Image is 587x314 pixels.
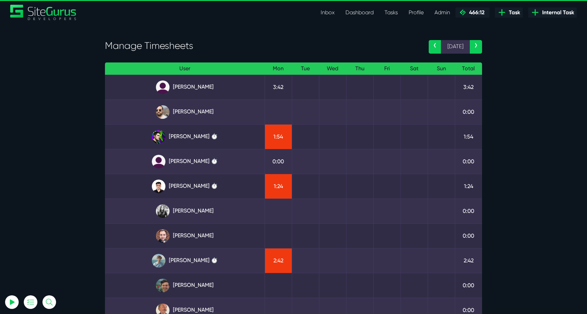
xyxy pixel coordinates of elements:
[292,62,319,75] th: Tue
[152,254,165,267] img: tkl4csrki1nqjgf0pb1z.png
[455,273,482,298] td: 0:00
[265,62,292,75] th: Mon
[10,5,77,20] img: Sitegurus Logo
[495,7,523,18] a: Task
[470,40,482,54] a: ›
[315,6,340,19] a: Inbox
[110,204,259,218] a: [PERSON_NAME]
[105,40,419,52] h3: Manage Timesheets
[156,279,170,292] img: esb8jb8dmrsykbqurfoz.jpg
[110,180,259,193] a: [PERSON_NAME] ⏱️
[156,229,170,243] img: tfogtqcjwjterk6idyiu.jpg
[455,62,482,75] th: Total
[110,80,259,94] a: [PERSON_NAME]
[152,130,165,144] img: rxuxidhawjjb44sgel4e.png
[152,180,165,193] img: xv1kmavyemxtguplm5ir.png
[455,248,482,273] td: 2:42
[429,40,441,54] a: ‹
[455,124,482,149] td: 1:54
[110,279,259,292] a: [PERSON_NAME]
[528,7,577,18] a: Internal Task
[265,174,292,199] td: 1:24
[110,130,259,144] a: [PERSON_NAME] ⏱️
[265,248,292,273] td: 2:42
[441,40,470,54] span: [DATE]
[455,99,482,124] td: 0:00
[373,62,401,75] th: Fri
[455,149,482,174] td: 0:00
[156,80,170,94] img: default_qrqg0b.png
[379,6,403,19] a: Tasks
[506,8,520,17] span: Task
[265,149,292,174] td: 0:00
[455,75,482,99] td: 3:42
[401,62,428,75] th: Sat
[403,6,429,19] a: Profile
[265,75,292,99] td: 3:42
[340,6,379,19] a: Dashboard
[455,223,482,248] td: 0:00
[428,62,455,75] th: Sun
[456,7,490,18] a: 466:12
[156,105,170,119] img: ublsy46zpoyz6muduycb.jpg
[10,5,77,20] a: SiteGurus
[265,124,292,149] td: 1:54
[152,155,165,168] img: default_qrqg0b.png
[110,155,259,168] a: [PERSON_NAME] ⏱️
[319,62,346,75] th: Wed
[110,254,259,267] a: [PERSON_NAME] ⏱️
[105,62,265,75] th: User
[346,62,373,75] th: Thu
[539,8,574,17] span: Internal Task
[455,174,482,199] td: 1:24
[110,229,259,243] a: [PERSON_NAME]
[466,9,484,16] span: 466:12
[156,204,170,218] img: rgqpcqpgtbr9fmz9rxmm.jpg
[429,6,456,19] a: Admin
[110,105,259,119] a: [PERSON_NAME]
[455,199,482,223] td: 0:00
